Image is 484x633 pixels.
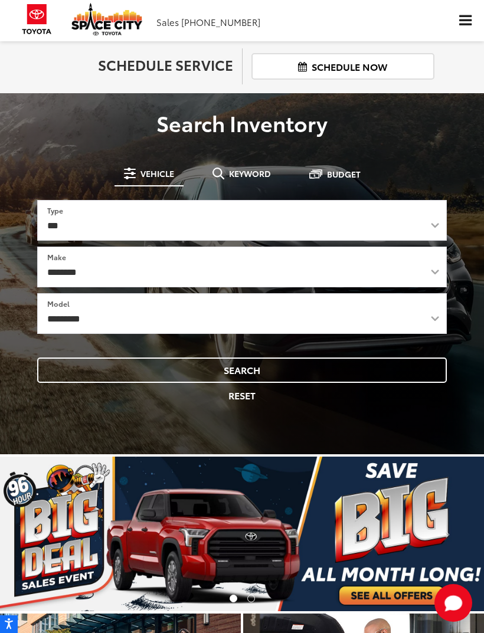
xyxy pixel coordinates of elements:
img: Space City Toyota [71,3,142,35]
span: Budget [327,170,361,178]
label: Model [47,299,70,309]
button: Search [37,358,447,383]
h3: Search Inventory [9,111,475,135]
span: [PHONE_NUMBER] [181,15,260,28]
span: Keyword [229,169,271,178]
button: Reset [37,383,447,408]
a: Schedule Now [251,53,434,80]
li: Go to slide number 2. [247,595,255,602]
svg: Start Chat [434,584,472,622]
button: Toggle Chat Window [434,584,472,622]
span: Vehicle [140,169,174,178]
span: Sales [156,15,179,28]
label: Make [47,252,66,262]
h2: Schedule Service [50,57,233,72]
li: Go to slide number 1. [230,595,237,602]
button: Click to view next picture. [411,480,484,588]
label: Type [47,205,63,215]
